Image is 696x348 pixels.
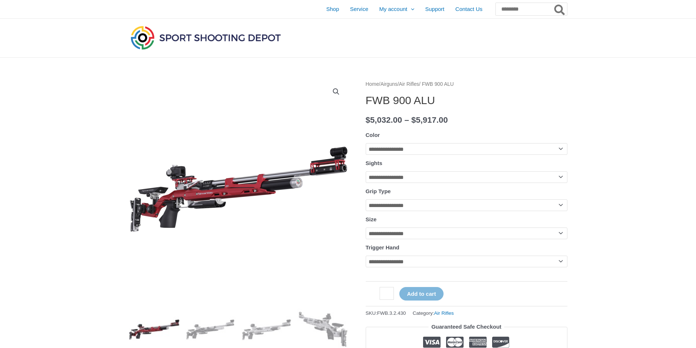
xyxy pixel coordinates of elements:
[366,81,379,87] a: Home
[366,132,380,138] label: Color
[129,80,348,299] img: FWB 900 ALU
[411,115,416,125] span: $
[404,115,409,125] span: –
[366,80,567,89] nav: Breadcrumb
[366,188,391,194] label: Grip Type
[413,309,454,318] span: Category:
[366,309,406,318] span: SKU:
[129,24,282,51] img: Sport Shooting Depot
[429,322,505,332] legend: Guaranteed Safe Checkout
[380,81,398,87] a: Airguns
[399,81,419,87] a: Air Rifles
[366,244,400,251] label: Trigger Hand
[366,115,402,125] bdi: 5,032.00
[377,310,406,316] span: FWB.3.2.430
[553,3,567,15] button: Search
[330,85,343,98] a: View full-screen image gallery
[366,160,383,166] label: Sights
[399,287,444,301] button: Add to cart
[366,115,370,125] span: $
[434,310,454,316] a: Air Rifles
[380,287,394,300] input: Product quantity
[411,115,448,125] bdi: 5,917.00
[366,94,567,107] h1: FWB 900 ALU
[366,216,377,222] label: Size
